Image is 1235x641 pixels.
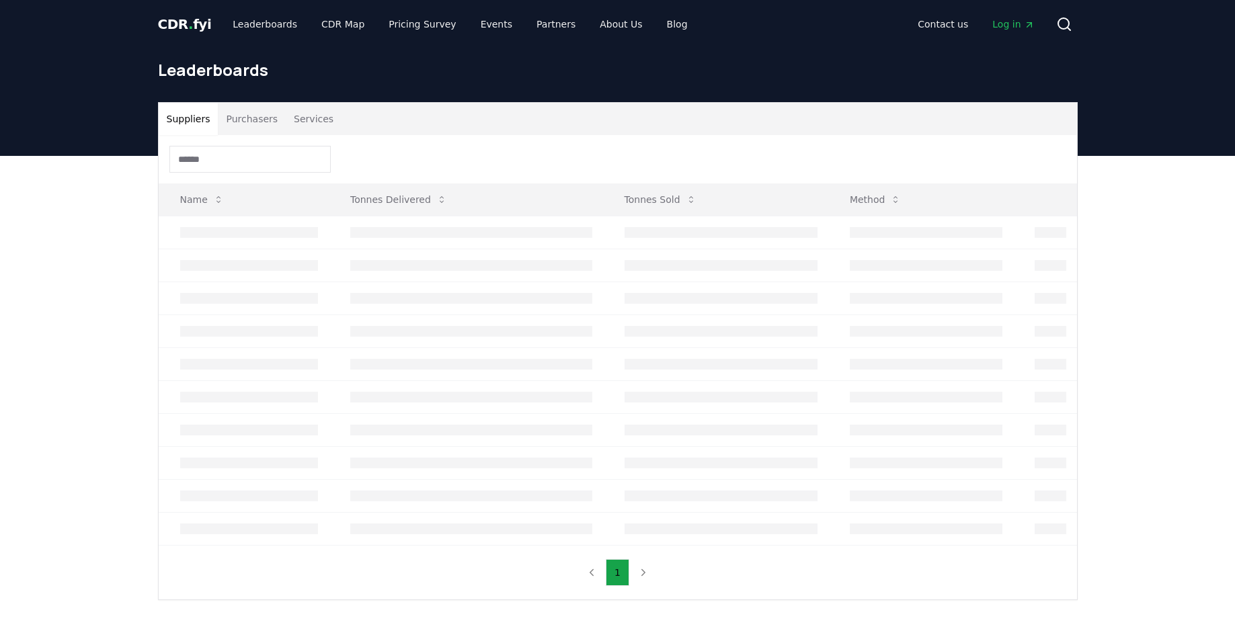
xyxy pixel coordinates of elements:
[378,12,467,36] a: Pricing Survey
[606,559,629,586] button: 1
[158,59,1078,81] h1: Leaderboards
[158,16,212,32] span: CDR fyi
[169,186,235,213] button: Name
[982,12,1045,36] a: Log in
[589,12,653,36] a: About Us
[340,186,458,213] button: Tonnes Delivered
[839,186,912,213] button: Method
[188,16,193,32] span: .
[158,15,212,34] a: CDR.fyi
[286,103,342,135] button: Services
[526,12,586,36] a: Partners
[907,12,1045,36] nav: Main
[311,12,375,36] a: CDR Map
[656,12,699,36] a: Blog
[222,12,698,36] nav: Main
[907,12,979,36] a: Contact us
[470,12,523,36] a: Events
[992,17,1034,31] span: Log in
[218,103,286,135] button: Purchasers
[159,103,218,135] button: Suppliers
[222,12,308,36] a: Leaderboards
[614,186,707,213] button: Tonnes Sold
